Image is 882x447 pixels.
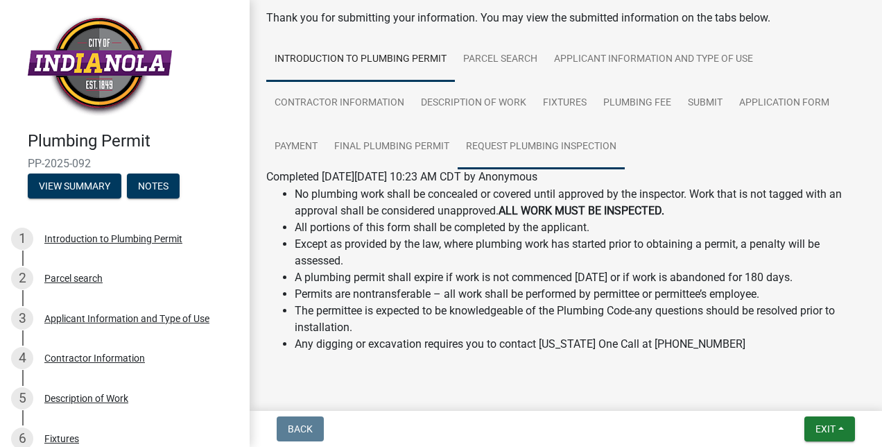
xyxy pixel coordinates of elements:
[266,170,537,183] span: Completed [DATE][DATE] 10:23 AM CDT by Anonymous
[266,81,413,126] a: Contractor Information
[11,228,33,250] div: 1
[266,37,455,82] a: Introduction to Plumbing Permit
[680,81,731,126] a: Submit
[11,387,33,410] div: 5
[595,81,680,126] a: Plumbing Fee
[295,186,865,219] li: No plumbing work shall be concealed or covered until approved by the inspector. Work that is not ...
[815,423,836,435] span: Exit
[266,10,865,26] div: Thank you for submitting your information. You may view the submitted information on the tabs below.
[277,416,324,441] button: Back
[288,423,313,435] span: Back
[413,81,535,126] a: Description of Work
[455,37,546,82] a: Parcel search
[535,81,595,126] a: Fixtures
[44,234,182,244] div: Introduction to Plumbing Permit
[295,336,865,353] li: Any digging or excavation requires you to contact [US_STATE] One Call at [PHONE_NUMBER]
[499,204,664,217] strong: ALL WORK MUST BE INSPECTED.
[11,307,33,330] div: 3
[11,347,33,369] div: 4
[266,125,326,169] a: Payment
[546,37,761,82] a: Applicant Information and Type of Use
[44,314,209,323] div: Applicant Information and Type of Use
[458,125,625,169] a: Request Plumbing Inspection
[326,125,458,169] a: Final Plumbing Permit
[804,416,855,441] button: Exit
[28,131,239,151] h4: Plumbing Permit
[295,269,865,286] li: A plumbing permit shall expire if work is not commenced [DATE] or if work is abandoned for 180 days.
[28,181,121,192] wm-modal-confirm: Summary
[295,236,865,269] li: Except as provided by the law, where plumbing work has started prior to obtaining a permit, a pen...
[11,267,33,289] div: 2
[28,15,172,117] img: City of Indianola, Iowa
[44,434,79,444] div: Fixtures
[28,174,121,199] button: View Summary
[44,273,103,283] div: Parcel search
[127,181,180,192] wm-modal-confirm: Notes
[28,157,222,170] span: PP-2025-092
[127,174,180,199] button: Notes
[44,394,128,403] div: Description of Work
[295,219,865,236] li: All portions of this form shall be completed by the applicant.
[44,353,145,363] div: Contractor Information
[731,81,838,126] a: Application Form
[295,303,865,336] li: The permittee is expected to be knowledgeable of the Plumbing Code-any questions should be resolv...
[295,286,865,303] li: Permits are nontransferable – all work shall be performed by permittee or permittee’s employee.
